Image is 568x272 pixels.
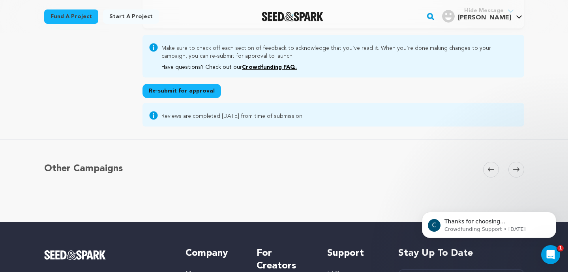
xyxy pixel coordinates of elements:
[44,250,106,260] img: Seed&Spark Logo
[242,64,297,70] a: Crowdfunding FAQ.
[142,84,221,98] button: Re-submit for approval
[44,162,123,176] h5: Other Campaigns
[327,247,382,260] h5: Support
[398,247,524,260] h5: Stay up to date
[442,10,455,23] img: user.png
[161,63,517,71] p: Have questions? Check out our
[541,245,560,264] iframe: Intercom live chat
[441,8,524,23] a: Freeman M.'s Profile
[161,111,304,120] span: Reviews are completed [DATE] from time of submission.
[262,12,324,21] img: Seed&Spark Logo Dark Mode
[44,9,98,24] a: Fund a project
[161,43,517,60] p: Make sure to check off each section of feedback to acknowledge that you’ve read it. When you’re d...
[103,9,159,24] a: Start a project
[262,12,324,21] a: Seed&Spark Homepage
[458,15,511,21] span: [PERSON_NAME]
[410,195,568,251] iframe: Intercom notifications message
[44,250,170,260] a: Seed&Spark Homepage
[441,8,524,25] span: Freeman M.'s Profile
[442,10,511,23] div: Freeman M.'s Profile
[557,245,564,251] span: 1
[186,247,240,260] h5: Company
